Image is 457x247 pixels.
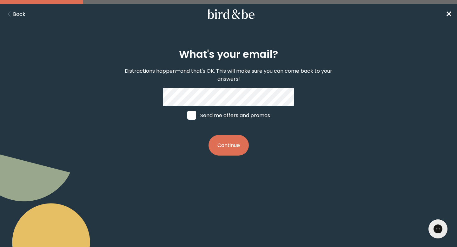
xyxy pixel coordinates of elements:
h2: What's your email? [179,47,278,62]
button: Back Button [5,10,25,18]
a: ✕ [446,9,452,20]
label: Send me offers and promos [181,106,276,125]
p: Distractions happen—and that's OK. This will make sure you can come back to your answers! [119,67,338,83]
span: ✕ [446,9,452,19]
iframe: Gorgias live chat messenger [425,217,451,241]
button: Continue [209,135,249,156]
